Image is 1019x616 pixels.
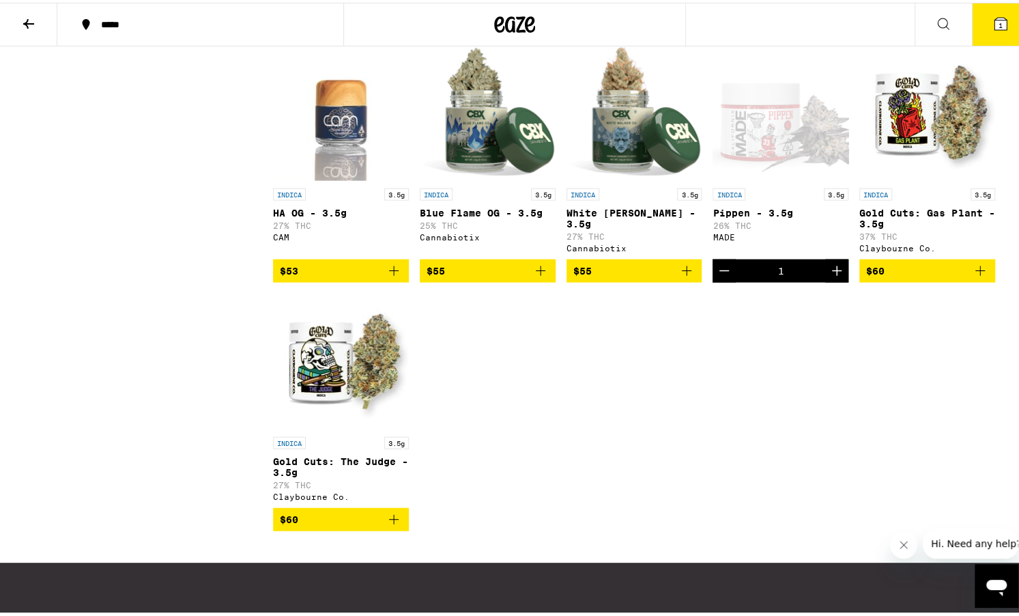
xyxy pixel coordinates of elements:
[677,186,702,198] p: 3.5g
[859,42,995,257] a: Open page for Gold Cuts: Gas Plant - 3.5g from Claybourne Co.
[859,205,995,227] p: Gold Cuts: Gas Plant - 3.5g
[859,186,892,198] p: INDICA
[273,230,409,239] div: CAM
[427,263,445,274] span: $55
[566,229,702,238] p: 27% THC
[825,257,848,280] button: Increment
[273,490,409,499] div: Claybourne Co.
[566,42,702,179] img: Cannabiotix - White Walker OG - 3.5g
[273,219,409,227] p: 27% THC
[713,257,736,280] button: Decrement
[280,263,298,274] span: $53
[999,18,1003,27] span: 1
[273,434,306,447] p: INDICA
[566,241,702,250] div: Cannabiotix
[713,219,848,227] p: 26% THC
[273,453,409,475] p: Gold Cuts: The Judge - 3.5g
[8,10,98,20] span: Hi. Need any help?
[420,257,556,280] button: Add to bag
[923,526,1018,556] iframe: Message from company
[777,263,784,274] div: 1
[566,186,599,198] p: INDICA
[824,186,848,198] p: 3.5g
[971,186,995,198] p: 3.5g
[273,291,409,428] img: Claybourne Co. - Gold Cuts: The Judge - 3.5g
[420,205,556,216] p: Blue Flame OG - 3.5g
[280,512,298,522] span: $60
[566,205,702,227] p: White [PERSON_NAME] - 3.5g
[420,219,556,227] p: 25% THC
[531,186,556,198] p: 3.5g
[713,42,848,257] a: Open page for Pippen - 3.5g from MADE
[975,561,1018,605] iframe: Button to launch messaging window
[566,42,702,257] a: Open page for White Walker OG - 3.5g from Cannabiotix
[273,42,409,257] a: Open page for HA OG - 3.5g from CAM
[420,230,556,239] div: Cannabiotix
[859,42,995,179] img: Claybourne Co. - Gold Cuts: Gas Plant - 3.5g
[566,257,702,280] button: Add to bag
[273,291,409,505] a: Open page for Gold Cuts: The Judge - 3.5g from Claybourne Co.
[713,230,848,239] div: MADE
[273,205,409,216] p: HA OG - 3.5g
[890,529,917,556] iframe: Close message
[713,205,848,216] p: Pippen - 3.5g
[859,229,995,238] p: 37% THC
[273,42,409,179] img: CAM - HA OG - 3.5g
[859,257,995,280] button: Add to bag
[420,42,556,257] a: Open page for Blue Flame OG - 3.5g from Cannabiotix
[713,186,745,198] p: INDICA
[859,241,995,250] div: Claybourne Co.
[384,434,409,447] p: 3.5g
[420,186,453,198] p: INDICA
[420,42,556,179] img: Cannabiotix - Blue Flame OG - 3.5g
[384,186,409,198] p: 3.5g
[273,257,409,280] button: Add to bag
[273,505,409,529] button: Add to bag
[273,186,306,198] p: INDICA
[866,263,885,274] span: $60
[573,263,592,274] span: $55
[273,478,409,487] p: 27% THC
